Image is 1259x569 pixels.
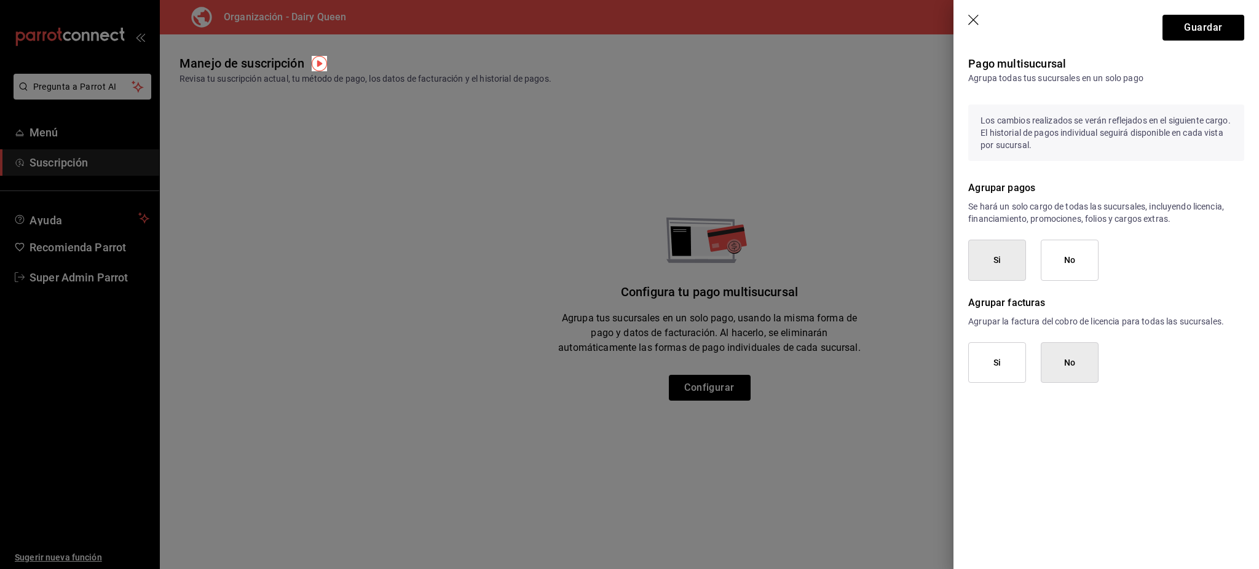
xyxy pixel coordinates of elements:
[968,181,1244,195] p: Agrupar pagos
[312,56,327,71] img: Tooltip marker
[968,240,1026,281] button: Si
[968,315,1244,328] p: Agrupar la factura del cobro de licencia para todas las sucursales.
[968,72,1244,85] p: Agrupa todas tus sucursales en un solo pago
[1041,240,1099,281] button: No
[968,55,1244,72] p: Pago multisucursal
[968,342,1026,383] button: Si
[968,296,1244,310] p: Agrupar facturas
[968,104,1244,161] div: Los cambios realizados se verán reflejados en el siguiente cargo. El historial de pagos individua...
[1041,342,1099,383] button: No
[1162,15,1244,41] button: Guardar
[968,200,1244,225] p: Se hará un solo cargo de todas las sucursales, incluyendo licencia, financiamiento, promociones, ...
